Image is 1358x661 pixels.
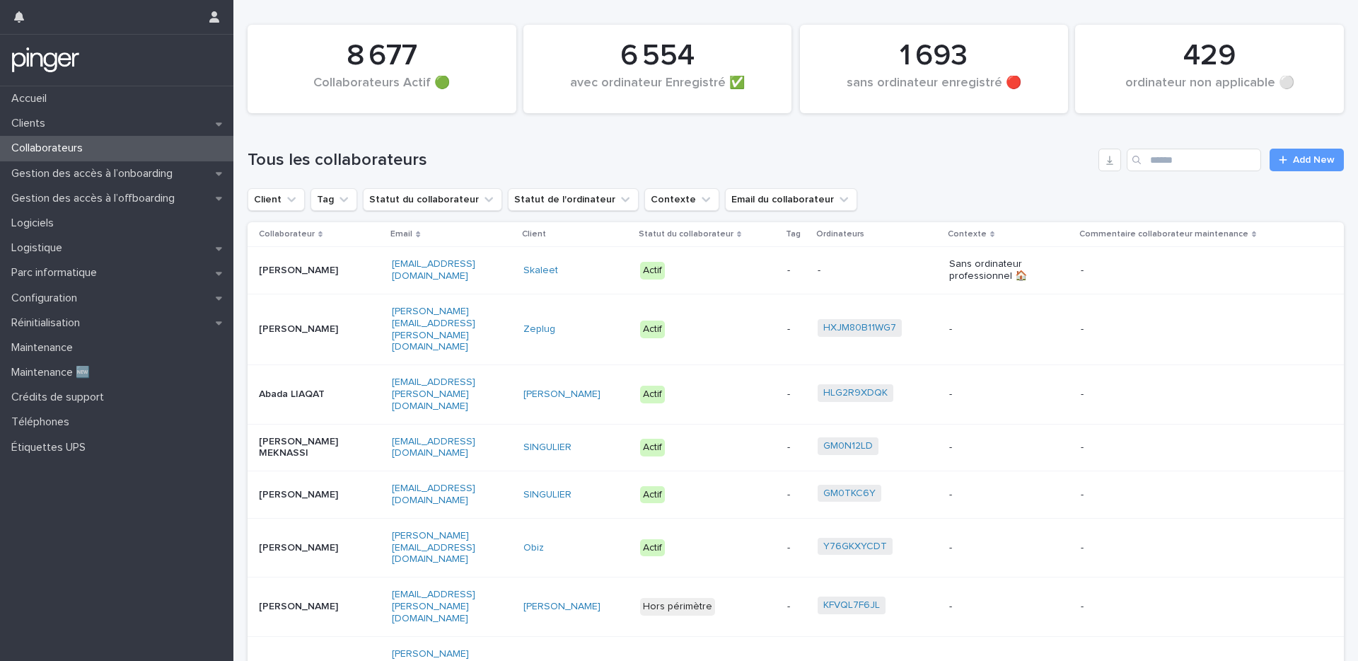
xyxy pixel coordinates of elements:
div: Actif [640,486,665,504]
p: - [949,323,1038,335]
tr: [PERSON_NAME] MEKNASSI[EMAIL_ADDRESS][DOMAIN_NAME]SINGULIER Actif-GM0N12LD -- [248,424,1344,471]
p: [PERSON_NAME] [259,542,347,554]
div: 1 693 [824,38,1045,74]
p: Clients [6,117,57,130]
a: KFVQL7F6JL [823,599,880,611]
button: Statut de l'ordinateur [508,188,639,211]
a: [EMAIL_ADDRESS][PERSON_NAME][DOMAIN_NAME] [392,590,475,623]
p: Statut du collaborateur [639,226,733,242]
a: [EMAIL_ADDRESS][DOMAIN_NAME] [392,483,475,505]
a: HXJM80B11WG7 [823,322,896,334]
p: - [1081,542,1258,554]
p: Étiquettes UPS [6,441,97,454]
p: - [1081,601,1258,613]
p: Maintenance 🆕 [6,366,101,379]
p: Accueil [6,92,58,105]
p: - [787,601,807,613]
tr: [PERSON_NAME][EMAIL_ADDRESS][PERSON_NAME][DOMAIN_NAME][PERSON_NAME] Hors périmètre-KFVQL7F6JL -- [248,577,1344,636]
tr: [PERSON_NAME][EMAIL_ADDRESS][DOMAIN_NAME]Skaleet Actif--Sans ordinateur professionnel 🏠- [248,247,1344,294]
p: - [1081,323,1258,335]
p: - [818,265,906,277]
p: Maintenance [6,341,84,355]
h1: Tous les collaborateurs [248,150,1093,171]
p: Configuration [6,292,88,305]
tr: Abada LIAQAT[EMAIL_ADDRESS][PERSON_NAME][DOMAIN_NAME][PERSON_NAME] Actif-HLG2R9XDQK -- [248,365,1344,424]
tr: [PERSON_NAME][PERSON_NAME][EMAIL_ADDRESS][PERSON_NAME][DOMAIN_NAME]Zeplug Actif-HXJM80B11WG7 -- [248,294,1344,364]
a: [PERSON_NAME] [523,389,600,401]
p: Client [522,226,546,242]
p: - [949,489,1038,501]
div: 429 [1099,38,1320,74]
button: Email du collaborateur [725,188,857,211]
div: Actif [640,321,665,338]
button: Client [248,188,305,211]
a: SINGULIER [523,442,571,454]
p: [PERSON_NAME] [259,601,347,613]
div: ordinateur non applicable ⚪ [1099,76,1320,105]
p: - [949,601,1038,613]
p: Parc informatique [6,266,108,280]
p: - [1081,389,1258,401]
p: Téléphones [6,415,81,429]
a: GM0TKC6Y [823,488,876,500]
p: [PERSON_NAME] MEKNASSI [259,436,347,460]
a: [EMAIL_ADDRESS][PERSON_NAME][DOMAIN_NAME] [392,377,475,411]
span: Add New [1293,155,1335,165]
p: - [949,542,1038,554]
p: Abada LIAQAT [259,389,347,401]
p: - [787,265,807,277]
p: Collaborateur [259,226,315,242]
button: Contexte [644,188,719,211]
p: [PERSON_NAME] [259,323,347,335]
a: SINGULIER [523,489,571,501]
a: HLG2R9XDQK [823,387,888,399]
a: Zeplug [523,323,555,335]
p: Ordinateurs [816,226,864,242]
a: GM0N12LD [823,440,873,452]
p: Crédits de support [6,391,115,404]
div: avec ordinateur Enregistré ✅ [547,76,768,105]
a: [EMAIL_ADDRESS][DOMAIN_NAME] [392,437,475,459]
a: Skaleet [523,265,558,277]
p: Gestion des accès à l’onboarding [6,167,184,180]
a: [PERSON_NAME][EMAIL_ADDRESS][DOMAIN_NAME] [392,531,475,565]
tr: [PERSON_NAME][PERSON_NAME][EMAIL_ADDRESS][DOMAIN_NAME]Obiz Actif-Y76GKXYCDT -- [248,518,1344,577]
div: 6 554 [547,38,768,74]
p: [PERSON_NAME] [259,489,347,501]
p: Sans ordinateur professionnel 🏠 [949,258,1038,282]
p: - [787,542,807,554]
button: Statut du collaborateur [363,188,502,211]
div: Actif [640,262,665,280]
a: Y76GKXYCDT [823,541,887,553]
img: mTgBEunGTSyRkCgitkcU [11,46,80,74]
p: Collaborateurs [6,142,94,155]
p: - [949,389,1038,401]
div: Hors périmètre [640,598,715,616]
p: [PERSON_NAME] [259,265,347,277]
tr: [PERSON_NAME][EMAIL_ADDRESS][DOMAIN_NAME]SINGULIER Actif-GM0TKC6Y -- [248,471,1344,519]
a: [PERSON_NAME][EMAIL_ADDRESS][PERSON_NAME][DOMAIN_NAME] [392,306,475,352]
p: Logiciels [6,217,65,230]
a: [PERSON_NAME] [523,601,600,613]
p: Gestion des accès à l’offboarding [6,192,186,205]
a: Add New [1270,149,1344,171]
a: [EMAIL_ADDRESS][DOMAIN_NAME] [392,259,475,281]
div: Actif [640,539,665,557]
p: - [787,389,807,401]
p: Contexte [948,226,987,242]
p: - [1081,489,1258,501]
div: Actif [640,439,665,456]
p: - [949,442,1038,454]
p: - [787,442,807,454]
button: Tag [311,188,357,211]
p: Email [390,226,412,242]
p: Réinitialisation [6,316,91,330]
div: sans ordinateur enregistré 🔴 [824,76,1045,105]
p: Logistique [6,241,74,255]
div: Collaborateurs Actif 🟢 [272,76,492,105]
p: - [787,489,807,501]
div: 8 677 [272,38,492,74]
input: Search [1127,149,1261,171]
p: Tag [786,226,801,242]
